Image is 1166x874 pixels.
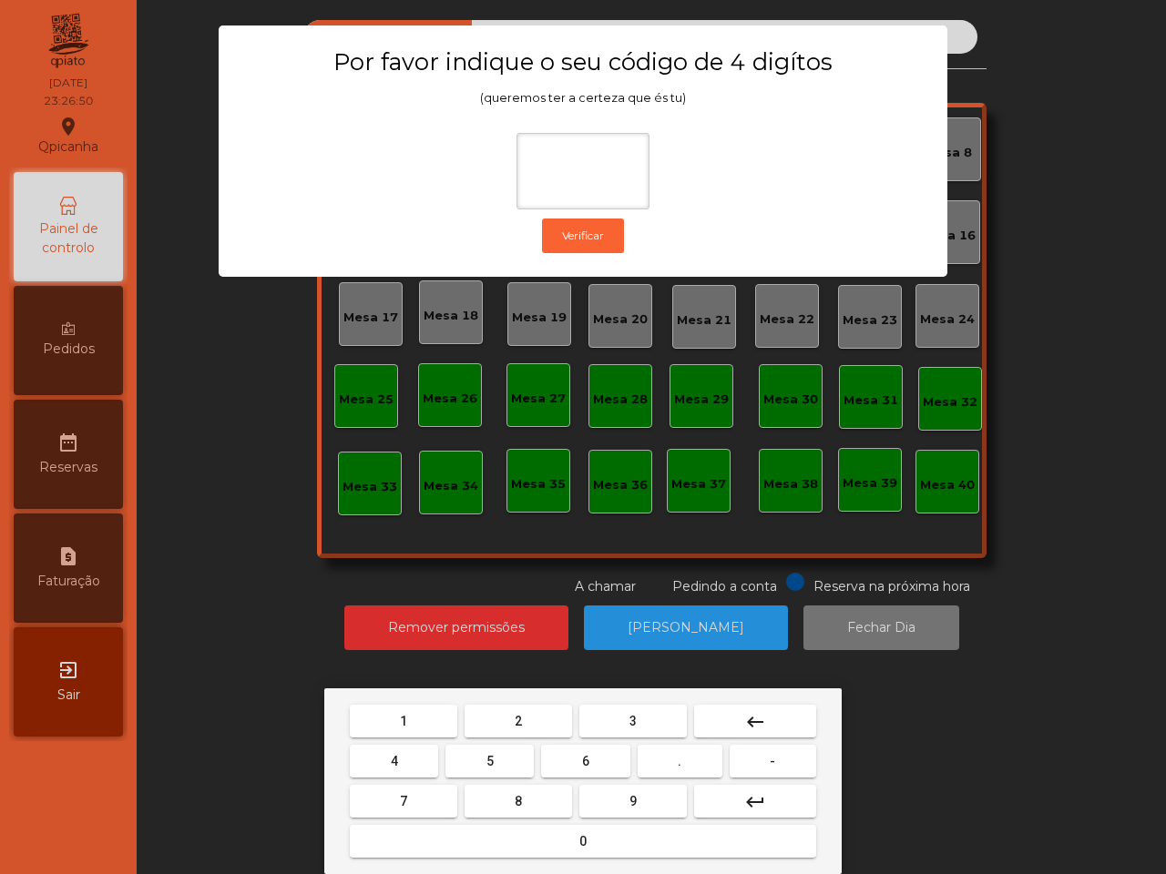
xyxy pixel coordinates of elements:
[391,754,398,768] span: 4
[486,754,494,768] span: 5
[678,754,681,768] span: .
[400,714,407,728] span: 1
[515,714,522,728] span: 2
[582,754,589,768] span: 6
[542,218,624,253] button: Verificar
[515,794,522,808] span: 8
[400,794,407,808] span: 7
[629,714,637,728] span: 3
[579,834,587,849] span: 0
[480,91,686,105] span: (queremos ter a certeza que és tu)
[744,791,766,813] mat-icon: keyboard_return
[770,754,775,768] span: -
[254,47,912,76] h3: Por favor indique o seu código de 4 digítos
[629,794,637,808] span: 9
[744,711,766,733] mat-icon: keyboard_backspace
